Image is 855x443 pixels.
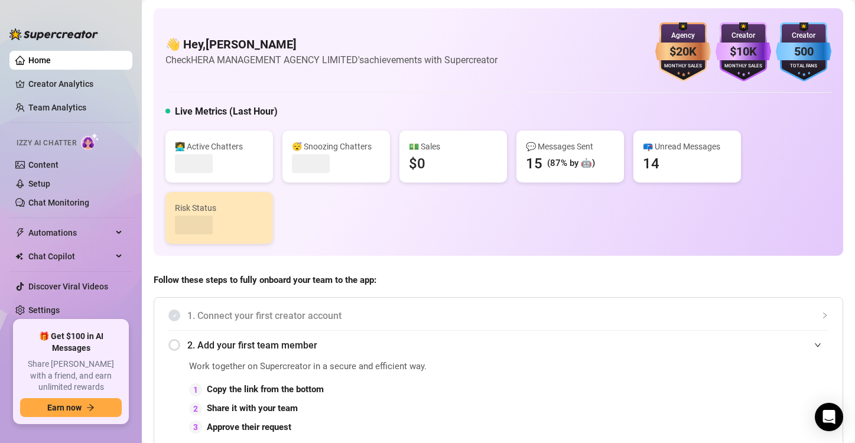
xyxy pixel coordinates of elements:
[17,138,76,149] span: Izzy AI Chatter
[207,422,291,432] strong: Approve their request
[28,247,112,266] span: Chat Copilot
[20,331,122,354] span: 🎁 Get $100 in AI Messages
[175,201,264,214] div: Risk Status
[526,154,542,173] div: 15
[15,228,25,237] span: thunderbolt
[716,63,771,70] div: Monthly Sales
[815,403,843,431] div: Open Intercom Messenger
[20,359,122,393] span: Share [PERSON_NAME] with a friend, and earn unlimited rewards
[814,341,821,348] span: expanded
[81,133,99,150] img: AI Chatter
[716,43,771,61] div: $10K
[776,22,831,82] img: blue-badge-DgoSNQY1.svg
[28,223,112,242] span: Automations
[47,403,82,412] span: Earn now
[15,252,23,260] img: Chat Copilot
[86,403,95,412] span: arrow-right
[189,360,563,374] span: Work together on Supercreator in a secure and efficient way.
[409,154,425,173] div: $0
[716,22,771,82] img: purple-badge-B9DA21FR.svg
[776,30,831,41] div: Creator
[655,22,711,82] img: bronze-badge-qSZam9Wu.svg
[175,105,278,119] h5: Live Metrics (Last Hour)
[175,140,264,153] div: 👩‍💻 Active Chatters
[207,384,324,395] strong: Copy the link from the bottom
[526,140,615,153] div: 💬 Messages Sent
[821,312,828,319] span: collapsed
[168,301,828,330] div: 1. Connect your first creator account
[165,36,498,53] h4: 👋 Hey, [PERSON_NAME]
[28,103,86,112] a: Team Analytics
[9,28,98,40] img: logo-BBDzfeDw.svg
[28,198,89,207] a: Chat Monitoring
[643,154,659,173] div: 14
[165,53,498,67] article: Check HERA MANAGEMENT AGENCY LIMITED's achievements with Supercreator
[776,43,831,61] div: 500
[409,140,498,153] div: 💵 Sales
[187,338,828,353] span: 2. Add your first team member
[716,30,771,41] div: Creator
[28,56,51,65] a: Home
[655,63,711,70] div: Monthly Sales
[154,275,376,285] strong: Follow these steps to fully onboard your team to the app:
[776,63,831,70] div: Total Fans
[28,305,60,315] a: Settings
[547,157,595,171] div: (87% by 🤖)
[28,179,50,188] a: Setup
[28,282,108,291] a: Discover Viral Videos
[655,43,711,61] div: $20K
[28,160,58,170] a: Content
[292,140,381,153] div: 😴 Snoozing Chatters
[168,331,828,360] div: 2. Add your first team member
[189,383,202,396] div: 1
[28,74,123,93] a: Creator Analytics
[643,140,732,153] div: 📪 Unread Messages
[20,398,122,417] button: Earn nowarrow-right
[655,30,711,41] div: Agency
[187,308,828,323] span: 1. Connect your first creator account
[189,421,202,434] div: 3
[207,403,298,413] strong: Share it with your team
[189,402,202,415] div: 2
